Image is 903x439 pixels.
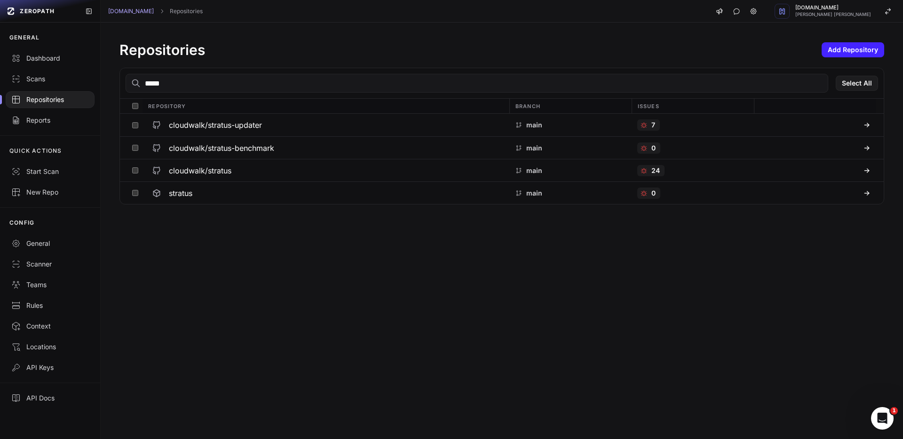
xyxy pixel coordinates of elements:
[11,74,89,84] div: Scans
[169,165,231,176] h3: cloudwalk/stratus
[11,259,89,269] div: Scanner
[836,76,878,91] button: Select All
[526,166,542,175] p: main
[120,159,884,181] div: cloudwalk/stratus main 24
[822,42,884,57] button: Add Repository
[120,136,884,159] div: cloudwalk/stratus-benchmark main 0
[170,8,203,15] a: Repositories
[169,142,274,154] h3: cloudwalk/stratus-benchmark
[632,99,754,113] div: Issues
[143,137,509,159] button: cloudwalk/stratus-benchmark
[871,407,894,430] iframe: Intercom live chat
[108,8,203,15] nav: breadcrumb
[651,120,655,130] p: 7
[11,167,89,176] div: Start Scan
[11,301,89,310] div: Rules
[509,99,632,113] div: Branch
[143,182,509,204] button: stratus
[651,166,660,175] p: 24
[4,4,78,19] a: ZEROPATH
[526,188,542,198] p: main
[9,147,62,155] p: QUICK ACTIONS
[11,54,89,63] div: Dashboard
[108,8,154,15] a: [DOMAIN_NAME]
[11,342,89,352] div: Locations
[11,95,89,104] div: Repositories
[651,143,656,153] p: 0
[11,116,89,125] div: Reports
[11,393,89,403] div: API Docs
[169,188,192,199] h3: stratus
[143,99,509,113] div: Repository
[11,188,89,197] div: New Repo
[169,119,262,131] h3: cloudwalk/stratus-updater
[526,143,542,153] p: main
[526,120,542,130] p: main
[119,41,205,58] h1: Repositories
[120,181,884,204] div: stratus main 0
[795,12,871,17] span: [PERSON_NAME] [PERSON_NAME]
[9,219,34,227] p: CONFIG
[11,280,89,290] div: Teams
[120,114,884,136] div: cloudwalk/stratus-updater main 7
[158,8,165,15] svg: chevron right,
[11,239,89,248] div: General
[795,5,871,10] span: [DOMAIN_NAME]
[143,159,509,181] button: cloudwalk/stratus
[651,188,656,198] p: 0
[9,34,40,41] p: GENERAL
[143,114,509,136] button: cloudwalk/stratus-updater
[20,8,55,15] span: ZEROPATH
[11,321,89,331] div: Context
[890,407,898,415] span: 1
[11,363,89,372] div: API Keys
